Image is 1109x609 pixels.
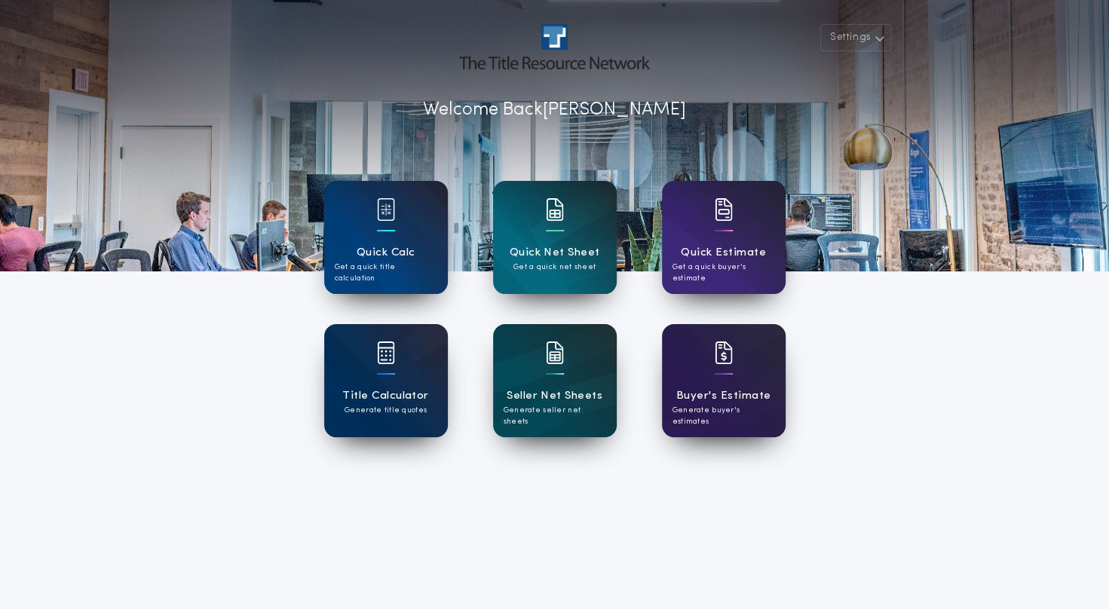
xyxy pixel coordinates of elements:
[672,262,775,284] p: Get a quick buyer's estimate
[546,198,564,221] img: card icon
[504,405,606,427] p: Generate seller net sheets
[459,24,649,69] img: account-logo
[715,341,733,364] img: card icon
[357,244,415,262] h1: Quick Calc
[820,24,891,51] button: Settings
[342,387,428,405] h1: Title Calculator
[324,324,448,437] a: card iconTitle CalculatorGenerate title quotes
[546,341,564,364] img: card icon
[423,96,686,124] p: Welcome Back [PERSON_NAME]
[681,244,766,262] h1: Quick Estimate
[672,405,775,427] p: Generate buyer's estimates
[507,387,602,405] h1: Seller Net Sheets
[377,198,395,221] img: card icon
[676,387,770,405] h1: Buyer's Estimate
[662,181,786,294] a: card iconQuick EstimateGet a quick buyer's estimate
[493,181,617,294] a: card iconQuick Net SheetGet a quick net sheet
[324,181,448,294] a: card iconQuick CalcGet a quick title calculation
[662,324,786,437] a: card iconBuyer's EstimateGenerate buyer's estimates
[513,262,596,273] p: Get a quick net sheet
[715,198,733,221] img: card icon
[377,341,395,364] img: card icon
[335,262,437,284] p: Get a quick title calculation
[493,324,617,437] a: card iconSeller Net SheetsGenerate seller net sheets
[345,405,427,416] p: Generate title quotes
[510,244,600,262] h1: Quick Net Sheet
